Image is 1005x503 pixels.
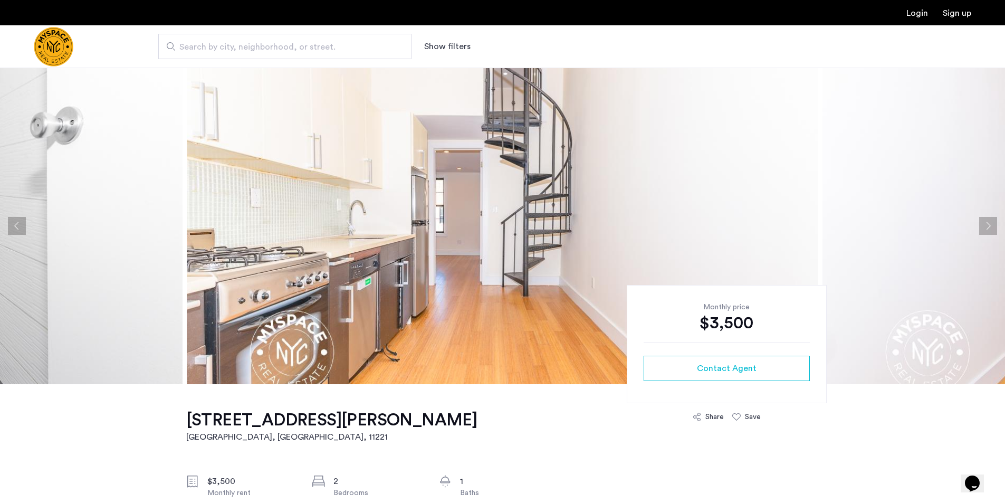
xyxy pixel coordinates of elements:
[460,475,549,488] div: 1
[179,41,382,53] span: Search by city, neighborhood, or street.
[745,412,761,422] div: Save
[158,34,411,59] input: Apartment Search
[186,431,477,443] h2: [GEOGRAPHIC_DATA], [GEOGRAPHIC_DATA] , 11221
[207,475,296,488] div: $3,500
[186,410,477,431] h1: [STREET_ADDRESS][PERSON_NAME]
[186,410,477,443] a: [STREET_ADDRESS][PERSON_NAME][GEOGRAPHIC_DATA], [GEOGRAPHIC_DATA], 11221
[979,217,997,235] button: Next apartment
[187,68,818,384] img: apartment
[705,412,724,422] div: Share
[34,27,73,67] img: logo
[644,302,810,312] div: Monthly price
[34,27,73,67] a: Cazamio Logo
[333,475,422,488] div: 2
[8,217,26,235] button: Previous apartment
[333,488,422,498] div: Bedrooms
[943,9,971,17] a: Registration
[906,9,928,17] a: Login
[961,461,994,492] iframe: chat widget
[644,356,810,381] button: button
[644,312,810,334] div: $3,500
[424,40,471,53] button: Show or hide filters
[207,488,296,498] div: Monthly rent
[697,362,757,375] span: Contact Agent
[460,488,549,498] div: Baths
